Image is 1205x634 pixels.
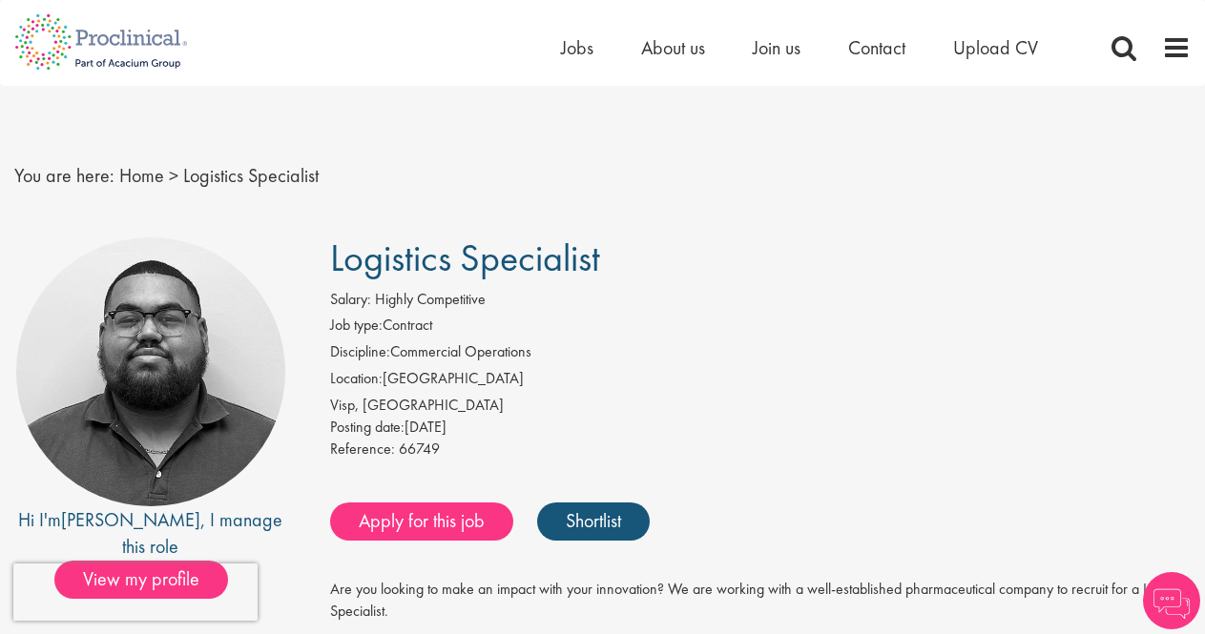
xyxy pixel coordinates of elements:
[330,368,383,390] label: Location:
[1143,572,1200,629] img: Chatbot
[119,163,164,188] a: breadcrumb link
[537,502,650,541] a: Shortlist
[330,579,1191,623] p: Are you looking to make an impact with your innovation? We are working with a well-established ph...
[753,35,800,60] a: Join us
[14,506,287,561] div: Hi I'm , I manage this role
[330,234,600,282] span: Logistics Specialist
[953,35,1038,60] a: Upload CV
[61,507,200,532] a: [PERSON_NAME]
[848,35,905,60] a: Contact
[561,35,593,60] a: Jobs
[16,237,285,506] img: imeage of recruiter Ashley Bennett
[399,439,440,459] span: 66749
[330,417,1191,439] div: [DATE]
[14,163,114,188] span: You are here:
[330,341,390,363] label: Discipline:
[330,395,1191,417] div: Visp, [GEOGRAPHIC_DATA]
[375,289,486,309] span: Highly Competitive
[330,417,405,437] span: Posting date:
[54,561,228,599] span: View my profile
[330,439,395,460] label: Reference:
[13,563,258,621] iframe: reCAPTCHA
[641,35,705,60] a: About us
[330,315,383,337] label: Job type:
[330,341,1191,368] li: Commercial Operations
[330,315,1191,341] li: Contract
[330,502,513,541] a: Apply for this job
[330,289,371,311] label: Salary:
[169,163,178,188] span: >
[183,163,319,188] span: Logistics Specialist
[330,368,1191,395] li: [GEOGRAPHIC_DATA]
